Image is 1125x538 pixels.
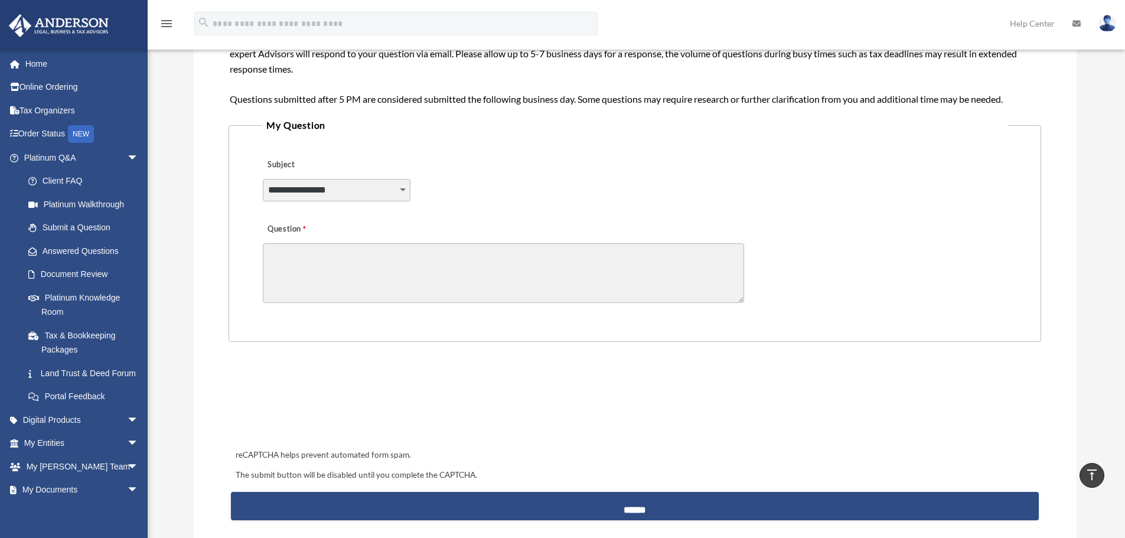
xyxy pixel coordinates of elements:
span: arrow_drop_down [127,478,151,503]
div: reCAPTCHA helps prevent automated form spam. [231,448,1038,462]
a: Platinum Q&Aarrow_drop_down [8,146,156,169]
a: menu [159,21,174,31]
a: Home [8,52,156,76]
img: User Pic [1098,15,1116,32]
img: Anderson Advisors Platinum Portal [5,14,112,37]
a: My Entitiesarrow_drop_down [8,432,156,455]
iframe: reCAPTCHA [232,379,412,425]
i: menu [159,17,174,31]
a: Order StatusNEW [8,122,156,146]
a: Digital Productsarrow_drop_down [8,408,156,432]
a: Tax & Bookkeeping Packages [17,324,156,361]
label: Question [263,221,354,238]
a: Document Review [17,263,156,286]
div: NEW [68,125,94,143]
a: My [PERSON_NAME] Teamarrow_drop_down [8,455,156,478]
span: arrow_drop_down [127,408,151,432]
a: Online Ordering [8,76,156,99]
i: search [197,16,210,29]
a: Answered Questions [17,239,156,263]
a: Portal Feedback [17,385,156,409]
span: arrow_drop_down [127,432,151,456]
span: arrow_drop_down [127,455,151,479]
a: Submit a Question [17,216,151,240]
i: vertical_align_top [1085,468,1099,482]
span: arrow_drop_down [127,146,151,170]
legend: My Question [262,117,1007,133]
div: The submit button will be disabled until you complete the CAPTCHA. [231,468,1038,482]
a: Tax Organizers [8,99,156,122]
a: Land Trust & Deed Forum [17,361,156,385]
a: Client FAQ [17,169,156,193]
a: Platinum Knowledge Room [17,286,156,324]
a: Platinum Walkthrough [17,193,156,216]
label: Subject [263,157,375,174]
a: vertical_align_top [1080,463,1104,488]
a: My Documentsarrow_drop_down [8,478,156,502]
